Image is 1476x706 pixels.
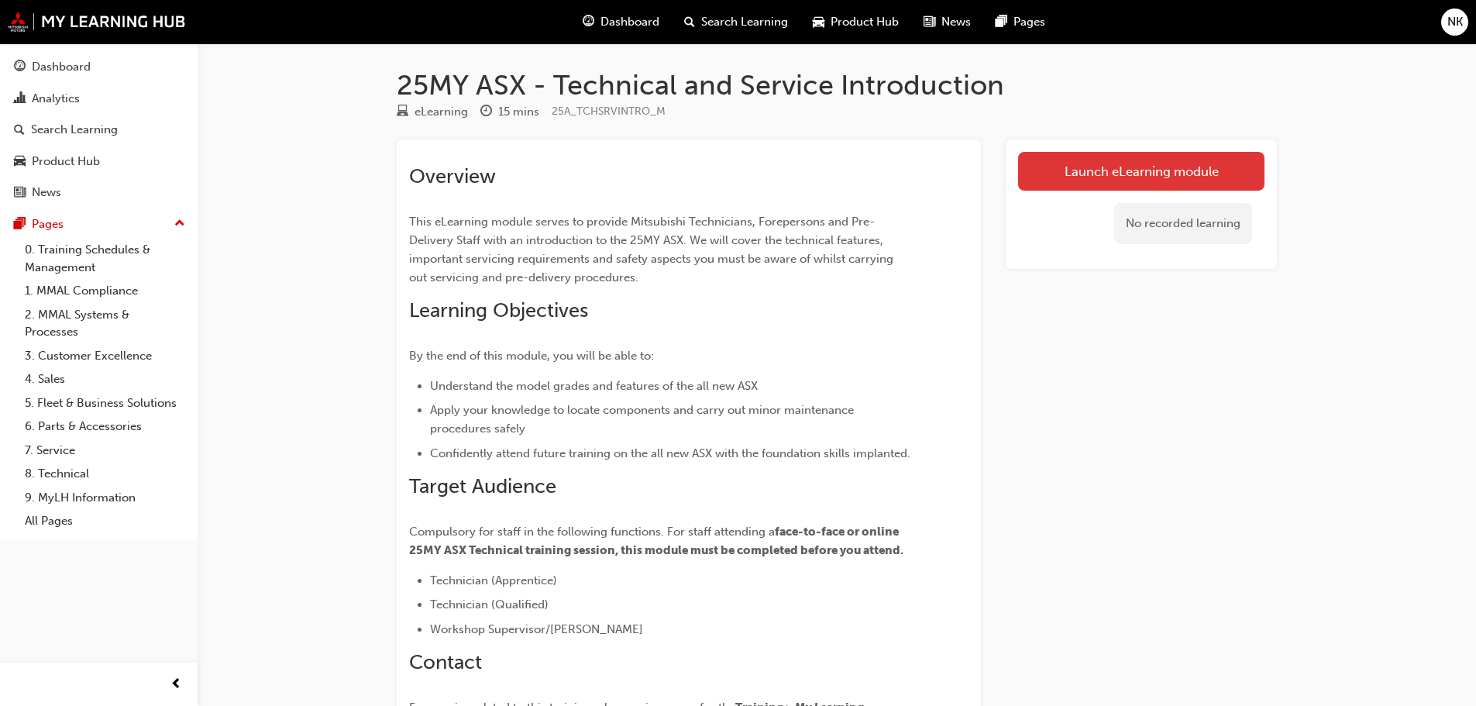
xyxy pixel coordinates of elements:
span: Overview [409,164,496,188]
a: search-iconSearch Learning [672,6,800,38]
span: news-icon [924,12,935,32]
span: Understand the model grades and features of the all new ASX [430,379,758,393]
a: 6. Parts & Accessories [19,415,191,439]
span: Pages [1013,13,1045,31]
a: 8. Technical [19,462,191,486]
a: 0. Training Schedules & Management [19,238,191,279]
a: Product Hub [6,147,191,176]
div: News [32,184,61,201]
span: Confidently attend future training on the all new ASX with the foundation skills implanted. [430,446,910,460]
div: Product Hub [32,153,100,170]
span: Contact [409,650,482,674]
div: Pages [32,215,64,233]
div: No recorded learning [1114,203,1252,244]
span: Technician (Qualified) [430,598,549,611]
div: 15 mins [498,103,539,121]
span: up-icon [174,214,185,234]
span: pages-icon [996,12,1007,32]
a: News [6,178,191,207]
span: By the end of this module, you will be able to: [409,349,654,363]
button: DashboardAnalyticsSearch LearningProduct HubNews [6,50,191,210]
a: All Pages [19,509,191,533]
a: car-iconProduct Hub [800,6,911,38]
a: Analytics [6,84,191,113]
a: pages-iconPages [983,6,1058,38]
span: car-icon [14,155,26,169]
a: Dashboard [6,53,191,81]
a: guage-iconDashboard [570,6,672,38]
span: Learning resource code [552,105,666,118]
span: car-icon [813,12,824,32]
span: news-icon [14,186,26,200]
span: Technician (Apprentice) [430,573,557,587]
span: This eLearning module serves to provide Mitsubishi Technicians, Forepersons and Pre-Delivery Staf... [409,215,896,284]
span: face-to-face or online 25MY ASX Technical training session, this module must be completed before ... [409,525,903,557]
span: guage-icon [14,60,26,74]
button: Pages [6,210,191,239]
span: Target Audience [409,474,556,498]
button: NK [1441,9,1468,36]
a: Launch eLearning module [1018,152,1264,191]
a: 7. Service [19,439,191,463]
span: search-icon [684,12,695,32]
div: eLearning [415,103,468,121]
span: chart-icon [14,92,26,106]
img: mmal [8,12,186,32]
span: pages-icon [14,218,26,232]
span: Learning Objectives [409,298,588,322]
span: News [941,13,971,31]
span: clock-icon [480,105,492,119]
div: Duration [480,102,539,122]
span: Product Hub [831,13,899,31]
a: Search Learning [6,115,191,144]
div: Search Learning [31,121,118,139]
span: search-icon [14,123,25,137]
span: Workshop Supervisor/[PERSON_NAME] [430,622,643,636]
span: Dashboard [600,13,659,31]
span: NK [1447,13,1463,31]
div: Type [397,102,468,122]
span: prev-icon [170,675,182,694]
a: 9. MyLH Information [19,486,191,510]
a: news-iconNews [911,6,983,38]
div: Analytics [32,90,80,108]
span: Apply your knowledge to locate components and carry out minor maintenance procedures safely [430,403,857,436]
span: learningResourceType_ELEARNING-icon [397,105,408,119]
span: Search Learning [701,13,788,31]
div: Dashboard [32,58,91,76]
span: Compulsory for staff in the following functions. For staff attending a [409,525,775,539]
span: guage-icon [583,12,594,32]
a: 3. Customer Excellence [19,344,191,368]
a: 5. Fleet & Business Solutions [19,391,191,415]
a: 1. MMAL Compliance [19,279,191,303]
a: 4. Sales [19,367,191,391]
a: 2. MMAL Systems & Processes [19,303,191,344]
h1: 25MY ASX - Technical and Service Introduction [397,68,1277,102]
